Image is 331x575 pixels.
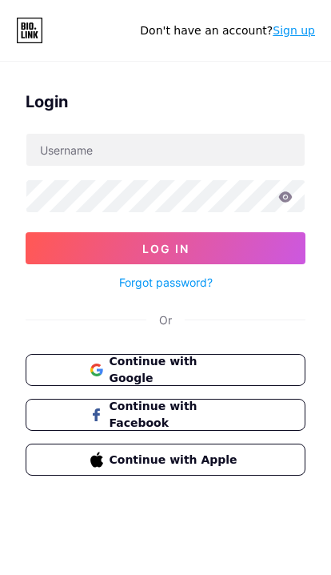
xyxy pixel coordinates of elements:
button: Log In [26,232,305,264]
input: Username [26,134,305,166]
span: Continue with Apple [110,452,241,468]
div: Don't have an account? [140,22,315,39]
div: Or [159,312,172,328]
button: Continue with Apple [26,444,305,476]
a: Sign up [273,24,315,37]
button: Continue with Google [26,354,305,386]
span: Continue with Facebook [110,398,241,432]
div: Login [26,90,305,114]
button: Continue with Facebook [26,399,305,431]
span: Continue with Google [110,353,241,387]
a: Forgot password? [119,274,213,291]
span: Log In [142,242,189,255]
